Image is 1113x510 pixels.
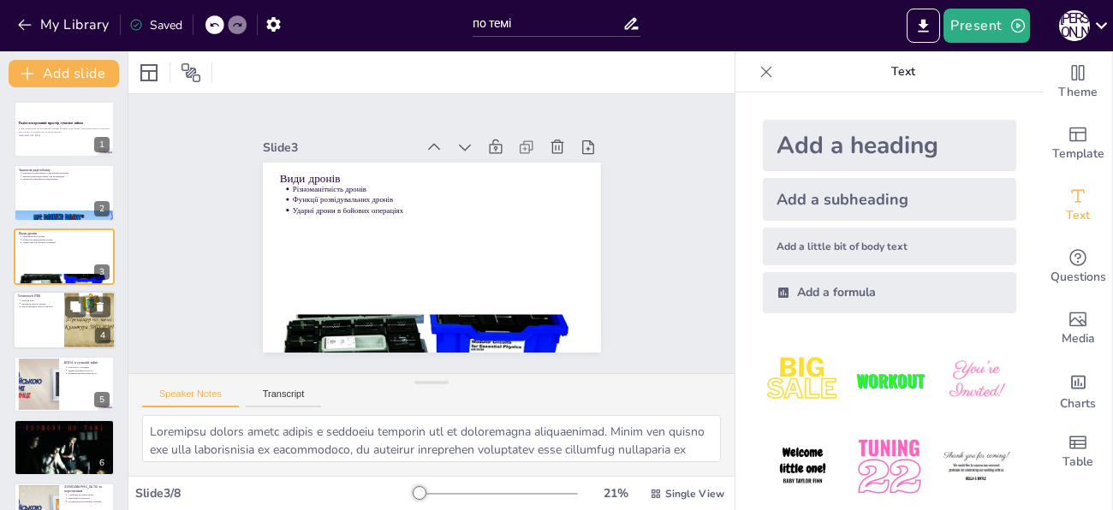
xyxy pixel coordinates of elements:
[1062,329,1095,348] span: Media
[21,299,59,302] p: Методи РЕБ
[22,174,110,177] p: Використання радіообміну для координації
[330,121,588,276] p: Різноманітність дронів
[68,497,110,501] p: Інвестиції в технології
[1058,83,1098,102] span: Theme
[1044,298,1112,359] div: Add images, graphics, shapes or video
[13,11,116,39] button: My Library
[68,371,110,375] p: Переваги використання БПЛА
[1044,236,1112,298] div: Get real-time input from your audience
[22,238,110,241] p: Функції розвідувальних дронів
[94,392,110,407] div: 5
[763,341,842,420] img: 1.jpeg
[135,59,163,86] div: Layout
[90,297,110,317] button: Delete Slide
[95,329,110,344] div: 4
[14,419,115,476] div: 6
[19,167,110,172] p: Значення радіообміну
[1052,145,1104,163] span: Template
[94,201,110,216] div: 2
[1044,175,1112,236] div: Add text boxes
[22,429,110,432] p: Роль аналітиків у місіях
[1059,9,1090,43] button: Ю [PERSON_NAME]
[1060,394,1096,413] span: Charts
[665,487,724,501] span: Single View
[943,9,1029,43] button: Present
[14,356,115,412] div: 5
[473,11,623,36] input: Insert title
[1066,206,1090,225] span: Text
[1051,268,1106,287] span: Questions
[14,228,115,285] div: 3
[19,422,110,427] p: Екіпажі БПЛА
[22,241,110,245] p: Ударні дрони в бойових операціях
[14,164,115,221] div: 2
[181,62,201,83] span: Position
[763,272,1016,313] div: Add a formula
[763,427,842,507] img: 4.jpeg
[22,177,110,181] p: Ризики без ефективного радіообміну
[1062,453,1093,471] span: Table
[1044,421,1112,483] div: Add a table
[13,291,116,349] div: 4
[1044,359,1112,421] div: Add charts and graphs
[94,455,110,471] div: 6
[94,137,110,152] div: 1
[68,494,110,497] p: Адаптація до нових загроз
[64,359,110,365] p: БПЛА в сучасній війні
[19,127,110,133] p: У цій презентації ми розглянемо важливі аспекти радіообміну, різні види дронів, технології РЕБ, Б...
[22,234,110,238] p: Різноманітність дронів
[19,133,110,137] p: Generated with [URL]
[68,500,110,503] p: Постійне вдосконалення стратегій
[18,294,59,299] p: Технології РЕБ
[19,231,110,236] p: Види дронів
[68,365,110,369] p: Роль БПЛА в розвідці
[142,415,721,462] textarea: Loremipsu dolors ametc adipis e seddoeiu temporin utl et doloremagna aliquaenimad. Minim ven quis...
[595,485,636,501] div: 21 %
[64,484,110,494] p: [DEMOGRAPHIC_DATA] та перспективи
[763,178,1016,221] div: Add a subheading
[129,17,182,33] div: Saved
[65,297,86,317] button: Duplicate Slide
[763,228,1016,265] div: Add a little bit of body text
[1059,10,1090,41] div: Ю [PERSON_NAME]
[1044,113,1112,175] div: Add ready made slides
[22,425,110,429] p: Структура екіпажу БПЛА
[937,427,1016,507] img: 6.jpeg
[320,139,578,294] p: Ударні дрони в бойових операціях
[22,432,110,436] p: Співпраця в екіпажі
[9,60,119,87] button: Add slide
[763,120,1016,171] div: Add a heading
[14,101,115,157] div: 1
[68,369,110,372] p: Ударні можливості БПЛА
[849,341,929,420] img: 2.jpeg
[324,68,465,158] div: Slide 3
[21,302,59,305] p: Значення захисту зв'язку
[142,388,239,407] button: Speaker Notes
[246,388,322,407] button: Transcript
[1044,51,1112,113] div: Change the overall theme
[907,9,940,43] button: Export to PowerPoint
[22,171,110,175] p: Важливість радіообміну у військових операціях
[324,103,595,269] p: Види дронів
[135,485,414,501] div: Slide 3 / 8
[937,341,1016,420] img: 3.jpeg
[780,51,1027,92] p: Text
[21,305,59,309] p: Вдосконалення технологій РЕБ
[19,122,83,126] strong: Радіоелектронний простір сучасної війни
[849,427,929,507] img: 5.jpeg
[94,264,110,280] div: 3
[325,130,583,285] p: Функції розвідувальних дронів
